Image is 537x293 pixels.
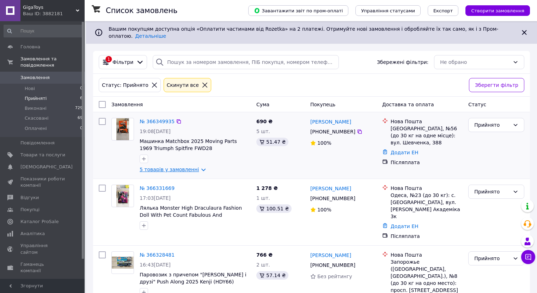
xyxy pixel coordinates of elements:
[391,125,463,146] div: [GEOGRAPHIC_DATA], №56 (до 30 кг на одне місце): вул. Шевченка, 388
[140,128,171,134] span: 19:08[DATE]
[20,140,55,146] span: Повідомлення
[80,125,83,132] span: 0
[310,185,351,192] a: [PERSON_NAME]
[256,271,288,280] div: 57.14 ₴
[25,115,49,121] span: Скасовані
[111,102,143,107] span: Замовлення
[256,204,292,213] div: 100.51 ₴
[310,102,335,107] span: Покупець
[521,250,535,264] button: Чат з покупцем
[20,74,50,81] span: Замовлення
[391,192,463,220] div: Одеса, №23 (до 30 кг): с. [GEOGRAPHIC_DATA], вул. [PERSON_NAME] Академіка 3к
[75,105,83,112] span: 729
[391,150,419,155] a: Додати ЕН
[140,138,237,151] a: Машинка Matchbox 2025 Moving Parts 1969 Triumph Spitfire FWD28
[116,185,129,207] img: Фото товару
[140,205,242,225] a: Лялька Monster High Draculaura Fashion Doll With Pet Count Fabulous And Accessories HRP64
[111,185,134,207] a: Фото товару
[140,167,199,172] a: 5 товарів у замовленні
[165,81,200,89] div: Cкинути все
[112,59,133,66] span: Фільтри
[310,252,351,259] a: [PERSON_NAME]
[25,85,35,92] span: Нові
[248,5,348,16] button: Завантажити звіт по пром-оплаті
[140,119,175,124] a: № 366349935
[317,140,331,146] span: 100%
[317,274,352,279] span: Без рейтингу
[310,118,351,125] a: [PERSON_NAME]
[80,85,83,92] span: 0
[140,185,175,191] a: № 366331669
[256,195,270,201] span: 1 шт.
[109,26,498,39] span: Вашим покупцям доступна опція «Оплатити частинами від Rozetka» на 2 платежі. Отримуйте нові замов...
[309,260,357,270] div: [PHONE_NUMBER]
[111,251,134,274] a: Фото товару
[20,152,65,158] span: Товари та послуги
[391,223,419,229] a: Додати ЕН
[135,33,166,39] a: Детальніше
[256,119,273,124] span: 690 ₴
[78,115,83,121] span: 69
[153,55,339,69] input: Пошук за номером замовлення, ПІБ покупця, номером телефону, Email, номером накладної
[391,233,463,240] div: Післяплата
[391,251,463,258] div: Нова Пошта
[25,125,47,132] span: Оплачені
[20,243,65,255] span: Управління сайтом
[391,159,463,166] div: Післяплата
[256,128,270,134] span: 5 шт.
[391,185,463,192] div: Нова Пошта
[112,257,134,269] img: Фото товару
[23,4,76,11] span: GigaToys
[20,164,73,170] span: [DEMOGRAPHIC_DATA]
[106,6,177,15] h1: Список замовлень
[458,7,530,13] a: Створити замовлення
[20,219,59,225] span: Каталог ProSale
[465,5,530,16] button: Створити замовлення
[468,102,486,107] span: Статус
[80,95,83,102] span: 6
[116,118,129,140] img: Фото товару
[256,185,278,191] span: 1 278 ₴
[428,5,459,16] button: Експорт
[471,8,524,13] span: Створити замовлення
[140,262,171,268] span: 16:43[DATE]
[309,127,357,137] div: [PHONE_NUMBER]
[25,105,47,112] span: Виконані
[20,195,39,201] span: Відгуки
[20,207,39,213] span: Покупці
[140,272,246,292] a: Паровозик з причепом "[PERSON_NAME] і друзі" Push Along 2025 Kenji (HDY66) HFX91
[20,176,65,189] span: Показники роботи компанії
[20,56,85,68] span: Замовлення та повідомлення
[474,255,510,262] div: Прийнято
[140,195,171,201] span: 17:03[DATE]
[140,252,175,258] a: № 366328481
[20,44,40,50] span: Головна
[309,193,357,203] div: [PHONE_NUMBER]
[469,78,524,92] button: Зберегти фільтр
[474,121,510,129] div: Прийнято
[23,11,85,17] div: Ваш ID: 3882181
[475,81,518,89] span: Зберегти фільтр
[4,25,83,37] input: Пошук
[355,5,421,16] button: Управління статусами
[256,138,288,146] div: 51.47 ₴
[361,8,415,13] span: Управління статусами
[377,59,428,66] span: Збережені фільтри:
[20,261,65,274] span: Гаманець компанії
[25,95,47,102] span: Прийняті
[100,81,150,89] div: Статус: Прийнято
[391,118,463,125] div: Нова Пошта
[317,207,331,213] span: 100%
[440,58,510,66] div: Не обрано
[254,7,343,14] span: Завантажити звіт по пром-оплаті
[256,262,270,268] span: 2 шт.
[433,8,453,13] span: Експорт
[20,231,45,237] span: Аналітика
[256,252,273,258] span: 766 ₴
[382,102,434,107] span: Доставка та оплата
[256,102,269,107] span: Cума
[474,188,510,196] div: Прийнято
